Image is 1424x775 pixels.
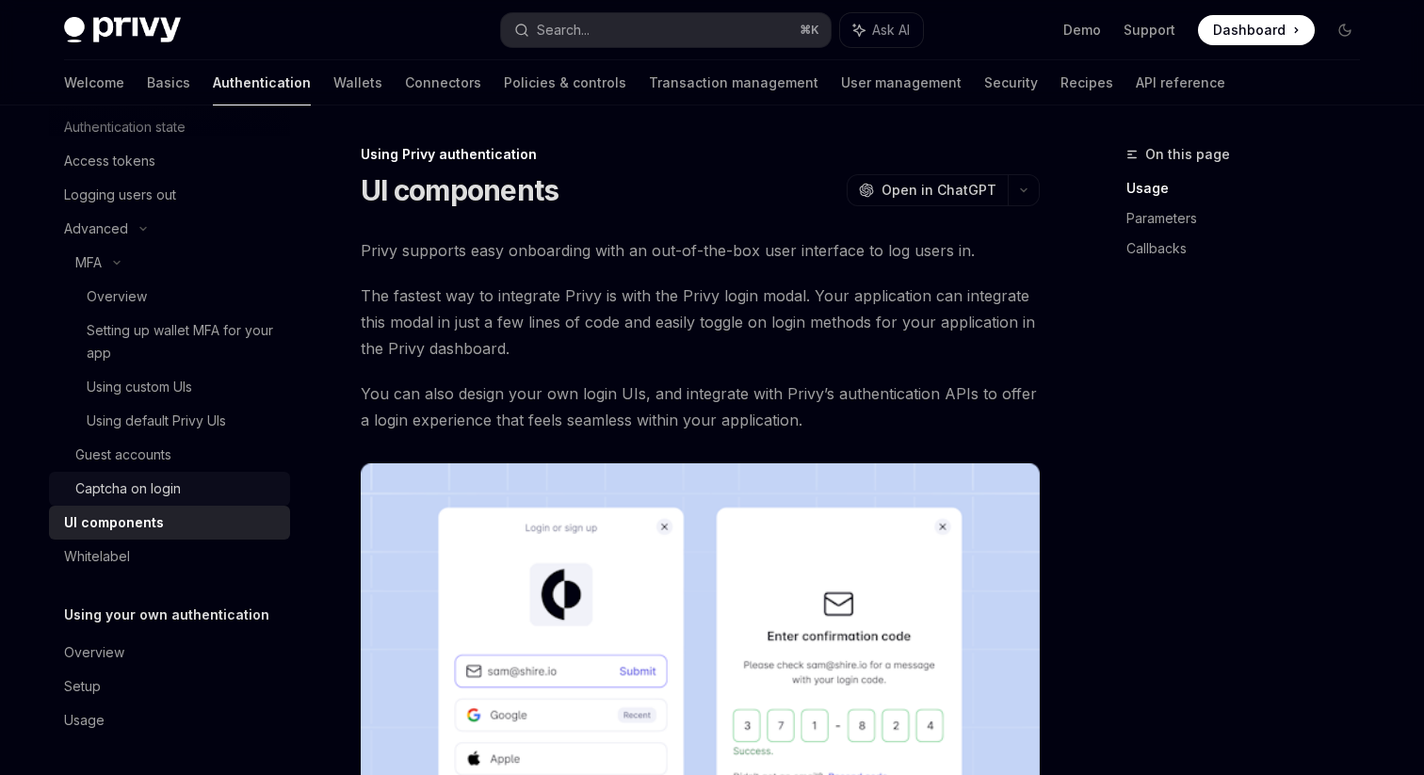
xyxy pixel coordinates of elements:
[213,60,311,105] a: Authentication
[87,319,279,364] div: Setting up wallet MFA for your app
[64,60,124,105] a: Welcome
[49,670,290,703] a: Setup
[49,370,290,404] a: Using custom UIs
[1063,21,1101,40] a: Demo
[64,545,130,568] div: Whitelabel
[361,173,558,207] h1: UI components
[840,13,923,47] button: Ask AI
[537,19,590,41] div: Search...
[49,280,290,314] a: Overview
[49,144,290,178] a: Access tokens
[64,709,105,732] div: Usage
[49,438,290,472] a: Guest accounts
[49,404,290,438] a: Using default Privy UIs
[984,60,1038,105] a: Security
[882,181,996,200] span: Open in ChatGPT
[64,604,269,626] h5: Using your own authentication
[64,17,181,43] img: dark logo
[872,21,910,40] span: Ask AI
[361,380,1040,433] span: You can also design your own login UIs, and integrate with Privy’s authentication APIs to offer a...
[49,703,290,737] a: Usage
[49,636,290,670] a: Overview
[501,13,831,47] button: Search...⌘K
[1126,234,1375,264] a: Callbacks
[49,314,290,370] a: Setting up wallet MFA for your app
[75,251,102,274] div: MFA
[1145,143,1230,166] span: On this page
[64,641,124,664] div: Overview
[333,60,382,105] a: Wallets
[841,60,962,105] a: User management
[75,477,181,500] div: Captcha on login
[1330,15,1360,45] button: Toggle dark mode
[504,60,626,105] a: Policies & controls
[361,145,1040,164] div: Using Privy authentication
[147,60,190,105] a: Basics
[1126,203,1375,234] a: Parameters
[649,60,818,105] a: Transaction management
[87,376,192,398] div: Using custom UIs
[1124,21,1175,40] a: Support
[49,506,290,540] a: UI components
[1198,15,1315,45] a: Dashboard
[1213,21,1286,40] span: Dashboard
[361,237,1040,264] span: Privy supports easy onboarding with an out-of-the-box user interface to log users in.
[87,410,226,432] div: Using default Privy UIs
[1136,60,1225,105] a: API reference
[361,283,1040,362] span: The fastest way to integrate Privy is with the Privy login modal. Your application can integrate ...
[1060,60,1113,105] a: Recipes
[64,675,101,698] div: Setup
[87,285,147,308] div: Overview
[1126,173,1375,203] a: Usage
[64,511,164,534] div: UI components
[64,184,176,206] div: Logging users out
[64,150,155,172] div: Access tokens
[800,23,819,38] span: ⌘ K
[847,174,1008,206] button: Open in ChatGPT
[49,540,290,573] a: Whitelabel
[75,444,171,466] div: Guest accounts
[49,472,290,506] a: Captcha on login
[49,178,290,212] a: Logging users out
[64,218,128,240] div: Advanced
[405,60,481,105] a: Connectors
